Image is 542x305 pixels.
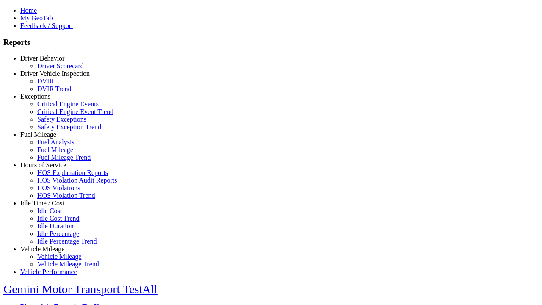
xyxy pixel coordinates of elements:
[20,161,66,169] a: Hours of Service
[37,100,99,108] a: Critical Engine Events
[37,139,75,146] a: Fuel Analysis
[20,200,64,207] a: Idle Time / Cost
[20,131,56,138] a: Fuel Mileage
[37,108,113,115] a: Critical Engine Event Trend
[37,62,84,69] a: Driver Scorecard
[37,85,71,92] a: DVIR Trend
[37,123,101,130] a: Safety Exception Trend
[20,14,53,22] a: My GeoTab
[37,184,80,191] a: HOS Violations
[37,177,117,184] a: HOS Violation Audit Reports
[37,169,108,176] a: HOS Explanation Reports
[37,230,79,237] a: Idle Percentage
[20,70,90,77] a: Driver Vehicle Inspection
[20,245,64,252] a: Vehicle Mileage
[3,283,158,296] a: Gemini Motor Transport TestAll
[20,93,50,100] a: Exceptions
[3,38,539,47] h3: Reports
[37,238,97,245] a: Idle Percentage Trend
[20,22,73,29] a: Feedback / Support
[20,268,77,275] a: Vehicle Performance
[20,55,64,62] a: Driver Behavior
[37,154,91,161] a: Fuel Mileage Trend
[37,253,81,260] a: Vehicle Mileage
[37,192,95,199] a: HOS Violation Trend
[37,207,62,214] a: Idle Cost
[37,215,80,222] a: Idle Cost Trend
[37,116,86,123] a: Safety Exceptions
[20,7,37,14] a: Home
[37,222,74,230] a: Idle Duration
[37,78,54,85] a: DVIR
[37,261,99,268] a: Vehicle Mileage Trend
[37,146,73,153] a: Fuel Mileage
